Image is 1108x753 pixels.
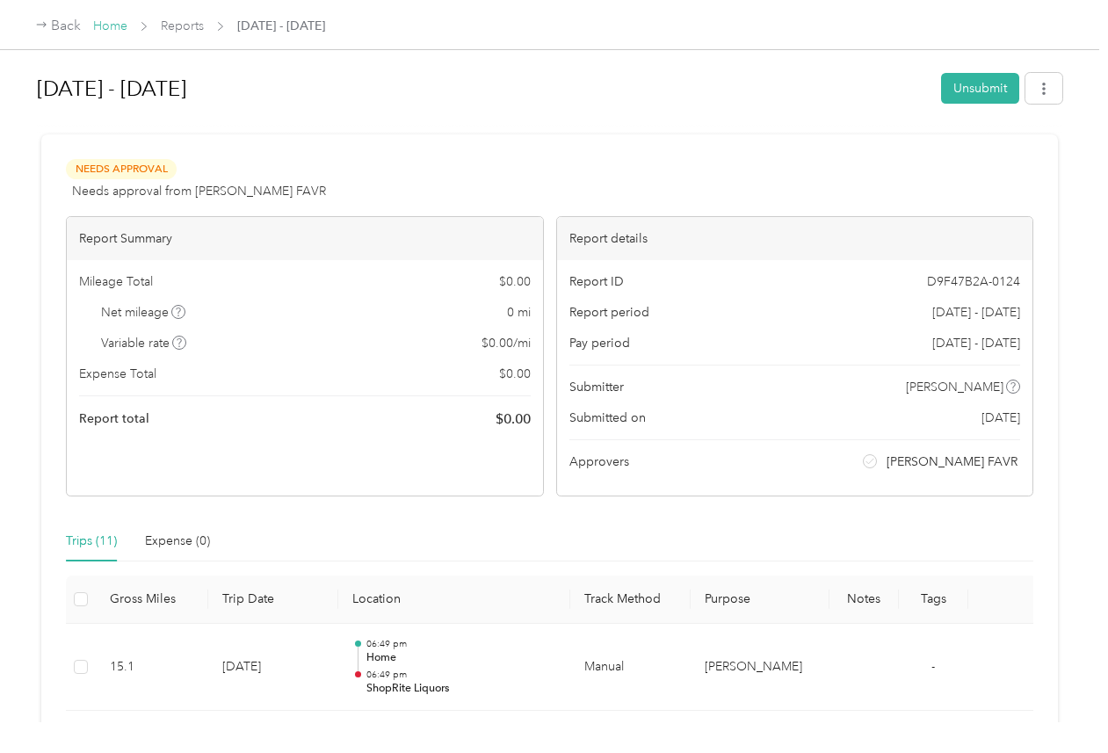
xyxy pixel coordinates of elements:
th: Notes [829,576,899,624]
p: 06:49 pm [366,669,555,681]
td: [DATE] [208,624,338,712]
th: Purpose [691,576,829,624]
span: Approvers [569,453,629,471]
th: Gross Miles [96,576,209,624]
span: Report period [569,303,649,322]
th: Location [338,576,570,624]
span: Needs approval from [PERSON_NAME] FAVR [72,182,326,200]
span: [DATE] - [DATE] [932,334,1020,352]
th: Track Method [570,576,691,624]
div: Expense (0) [145,532,210,551]
a: Reports [161,18,204,33]
th: Trip Date [208,576,338,624]
span: Submitter [569,378,624,396]
span: $ 0.00 [496,409,531,430]
h1: Sep 16 - 30, 2025 [37,68,929,110]
div: Report details [557,217,1033,260]
span: $ 0.00 [499,365,531,383]
p: Home [366,650,555,666]
div: Trips (11) [66,532,117,551]
p: 06:49 pm [366,638,555,650]
div: Back [35,16,81,37]
td: 15.1 [96,624,209,712]
span: Mileage Total [79,272,153,291]
iframe: Everlance-gr Chat Button Frame [1010,655,1108,753]
td: Manual [570,624,691,712]
span: [DATE] [981,409,1020,427]
button: Unsubmit [941,73,1019,104]
span: Needs Approval [66,159,177,179]
span: - [931,659,935,674]
span: Report ID [569,272,624,291]
span: Variable rate [101,334,187,352]
span: Pay period [569,334,630,352]
a: Home [93,18,127,33]
span: $ 0.00 / mi [482,334,531,352]
div: Report Summary [67,217,543,260]
span: Report total [79,409,149,428]
td: Acosta [691,624,829,712]
p: ShopRite Liquors [366,681,555,697]
span: [PERSON_NAME] [906,378,1003,396]
span: Submitted on [569,409,646,427]
th: Tags [899,576,968,624]
span: 0 mi [507,303,531,322]
span: [PERSON_NAME] FAVR [887,453,1017,471]
span: $ 0.00 [499,272,531,291]
span: D9F47B2A-0124 [927,272,1020,291]
span: [DATE] - [DATE] [237,17,325,35]
span: [DATE] - [DATE] [932,303,1020,322]
span: Expense Total [79,365,156,383]
span: Net mileage [101,303,186,322]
